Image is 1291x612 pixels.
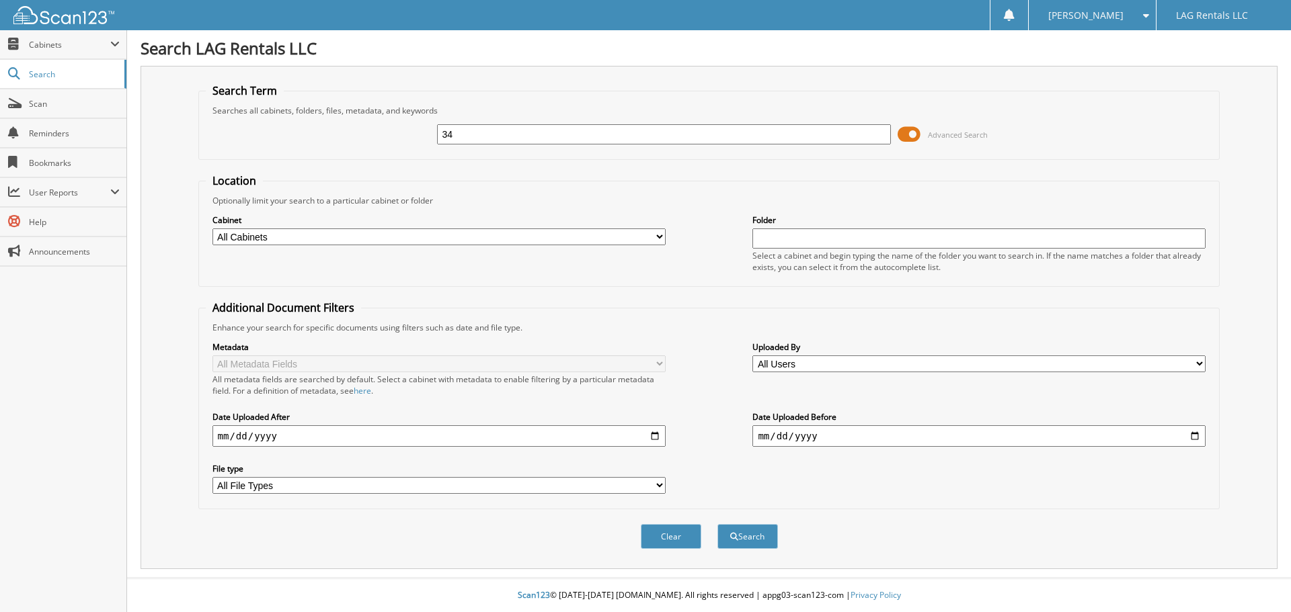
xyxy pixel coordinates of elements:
span: User Reports [29,187,110,198]
label: Date Uploaded After [212,411,666,423]
label: Cabinet [212,214,666,226]
img: scan123-logo-white.svg [13,6,114,24]
label: Date Uploaded Before [752,411,1206,423]
legend: Additional Document Filters [206,300,361,315]
div: Select a cabinet and begin typing the name of the folder you want to search in. If the name match... [752,250,1206,273]
span: Advanced Search [928,130,988,140]
div: Enhance your search for specific documents using filters such as date and file type. [206,322,1213,333]
label: File type [212,463,666,474]
span: Bookmarks [29,157,120,169]
legend: Search Term [206,83,284,98]
span: Scan [29,98,120,110]
a: here [354,385,371,396]
legend: Location [206,173,263,188]
span: LAG Rentals LLC [1176,11,1248,19]
span: Scan123 [518,589,550,601]
label: Metadata [212,341,666,353]
span: Search [29,69,118,80]
button: Search [717,524,778,549]
span: Cabinets [29,39,110,50]
span: [PERSON_NAME] [1048,11,1124,19]
label: Uploaded By [752,341,1206,353]
div: Searches all cabinets, folders, files, metadata, and keywords [206,105,1213,116]
div: All metadata fields are searched by default. Select a cabinet with metadata to enable filtering b... [212,374,666,396]
span: Help [29,216,120,228]
label: Folder [752,214,1206,226]
iframe: Chat Widget [1224,548,1291,612]
input: end [752,425,1206,447]
div: © [DATE]-[DATE] [DOMAIN_NAME]. All rights reserved | appg03-scan123-com | [127,579,1291,612]
span: Reminders [29,128,120,139]
div: Optionally limit your search to a particular cabinet or folder [206,195,1213,206]
a: Privacy Policy [851,589,901,601]
button: Clear [641,524,701,549]
span: Announcements [29,246,120,257]
h1: Search LAG Rentals LLC [141,37,1278,59]
input: start [212,425,666,447]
